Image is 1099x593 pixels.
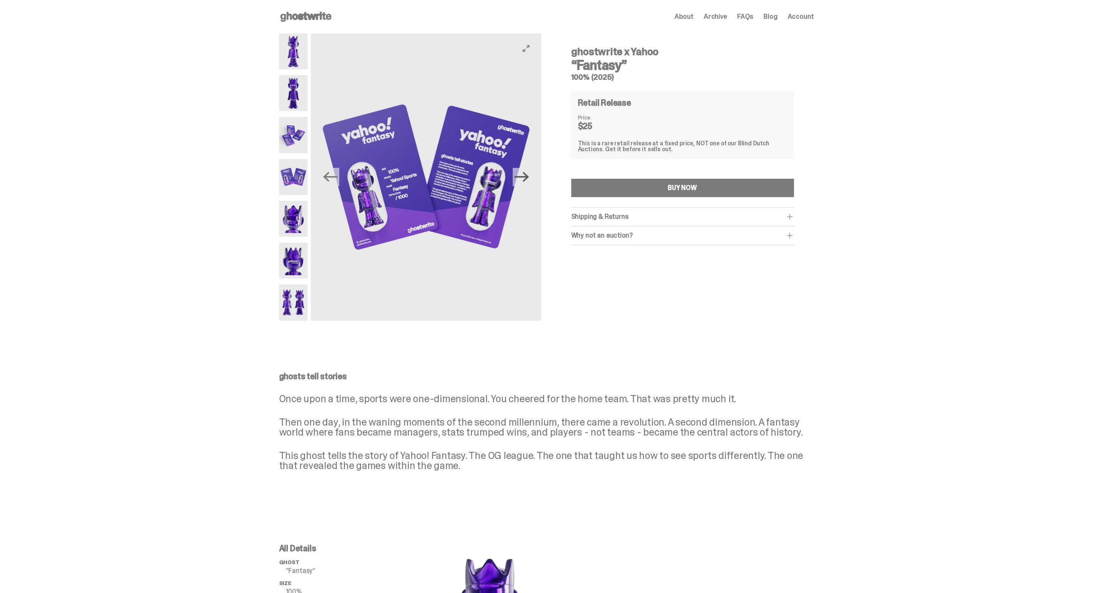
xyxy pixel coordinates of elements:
p: Then one day, in the waning moments of the second millennium, there came a revolution. A second d... [279,417,814,437]
img: Yahoo-HG---3.png [279,75,308,111]
p: “Fantasy” [286,568,413,574]
img: Yahoo-MG-2.png [279,159,308,195]
img: Yahoo-MG-1.png [279,117,308,153]
img: Yahoo-MG-3.png [279,201,308,237]
div: BUY NOW [668,185,697,191]
dt: Price [578,114,620,120]
a: Archive [704,13,727,20]
div: This is a rare retail release at a fixed price, NOT one of our Blind Dutch Auctions. Get it befor... [578,140,787,152]
a: Account [788,13,814,20]
a: About [674,13,694,20]
img: Yahoo-HG---1.png [279,33,308,69]
span: Size [279,580,291,587]
span: ghost [279,559,300,566]
p: This ghost tells the story of Yahoo! Fantasy. The OG league. The one that taught us how to see sp... [279,451,814,471]
button: View full-screen [521,43,531,53]
p: ghosts tell stories [279,372,814,380]
h5: 100% (2025) [571,73,794,81]
a: FAQs [737,13,753,20]
img: Yahoo-MG-4.png [279,243,308,279]
a: Blog [763,13,777,20]
div: Shipping & Returns [571,213,794,221]
p: All Details [279,544,413,552]
dd: $25 [578,122,620,130]
div: Why not an auction? [571,231,794,240]
button: Previous [321,168,339,186]
p: Once upon a time, sports were one-dimensional. You cheered for the home team. That was pretty muc... [279,394,814,404]
button: Next [513,168,531,186]
h4: Retail Release [578,99,631,107]
img: Yahoo-MG-6.png [279,284,308,320]
h4: ghostwrite x Yahoo [571,47,794,57]
button: BUY NOW [571,179,794,197]
h3: “Fantasy” [571,58,794,72]
img: Yahoo-MG-2.png [311,33,541,321]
